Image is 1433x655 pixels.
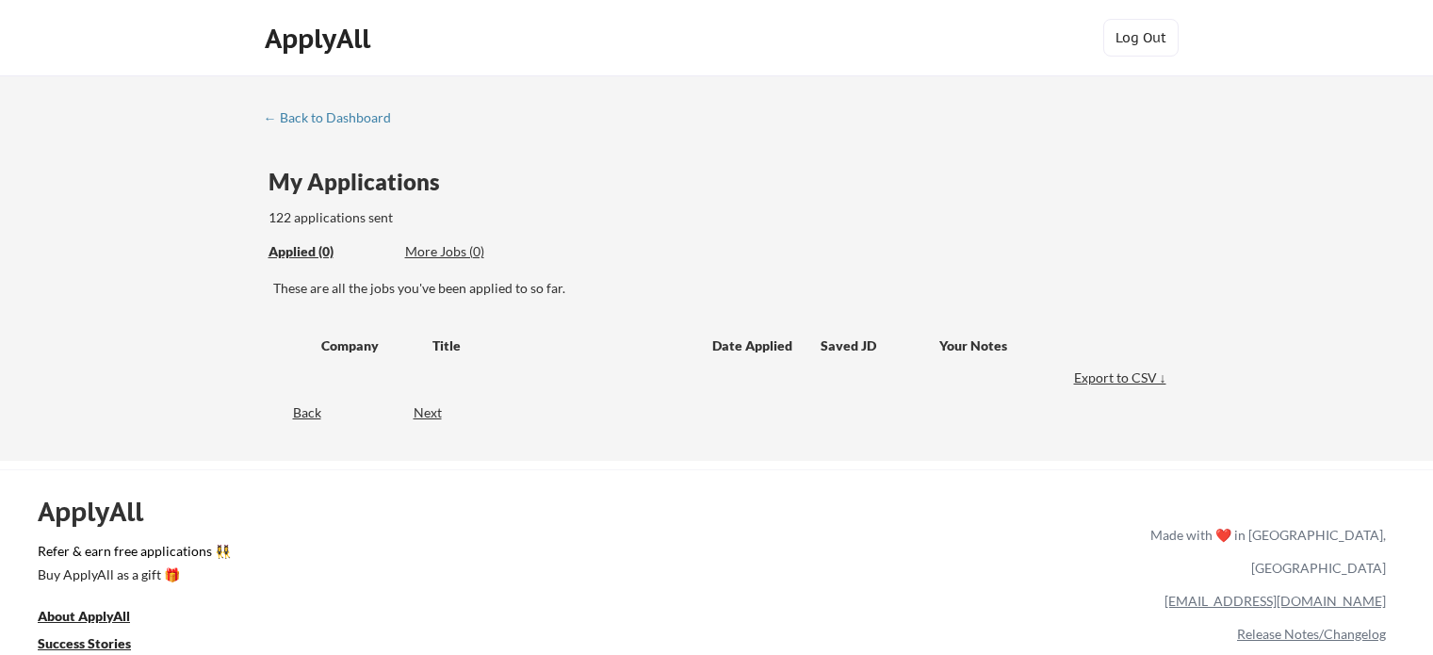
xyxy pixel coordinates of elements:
div: Date Applied [712,336,795,355]
u: About ApplyAll [38,608,130,624]
div: Buy ApplyAll as a gift 🎁 [38,568,226,581]
u: Success Stories [38,635,131,651]
div: More Jobs (0) [405,242,544,261]
div: 122 applications sent [269,208,633,227]
a: Buy ApplyAll as a gift 🎁 [38,565,226,588]
div: Applied (0) [269,242,391,261]
a: ← Back to Dashboard [264,110,405,129]
a: Refer & earn free applications 👯‍♀️ [38,545,757,565]
div: These are job applications we think you'd be a good fit for, but couldn't apply you to automatica... [405,242,544,262]
div: My Applications [269,171,455,193]
button: Log Out [1103,19,1179,57]
div: ApplyAll [38,496,165,528]
div: Made with ❤️ in [GEOGRAPHIC_DATA], [GEOGRAPHIC_DATA] [1143,518,1386,584]
div: Your Notes [939,336,1154,355]
div: These are all the jobs you've been applied to so far. [273,279,1171,298]
div: Saved JD [821,328,939,362]
a: About ApplyAll [38,606,156,630]
div: Company [321,336,415,355]
div: These are all the jobs you've been applied to so far. [269,242,391,262]
a: [EMAIL_ADDRESS][DOMAIN_NAME] [1164,593,1386,609]
div: Title [432,336,694,355]
div: Next [414,403,464,422]
div: ApplyAll [265,23,376,55]
a: Release Notes/Changelog [1237,626,1386,642]
div: Export to CSV ↓ [1074,368,1171,387]
div: Back [264,403,321,422]
div: ← Back to Dashboard [264,111,405,124]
